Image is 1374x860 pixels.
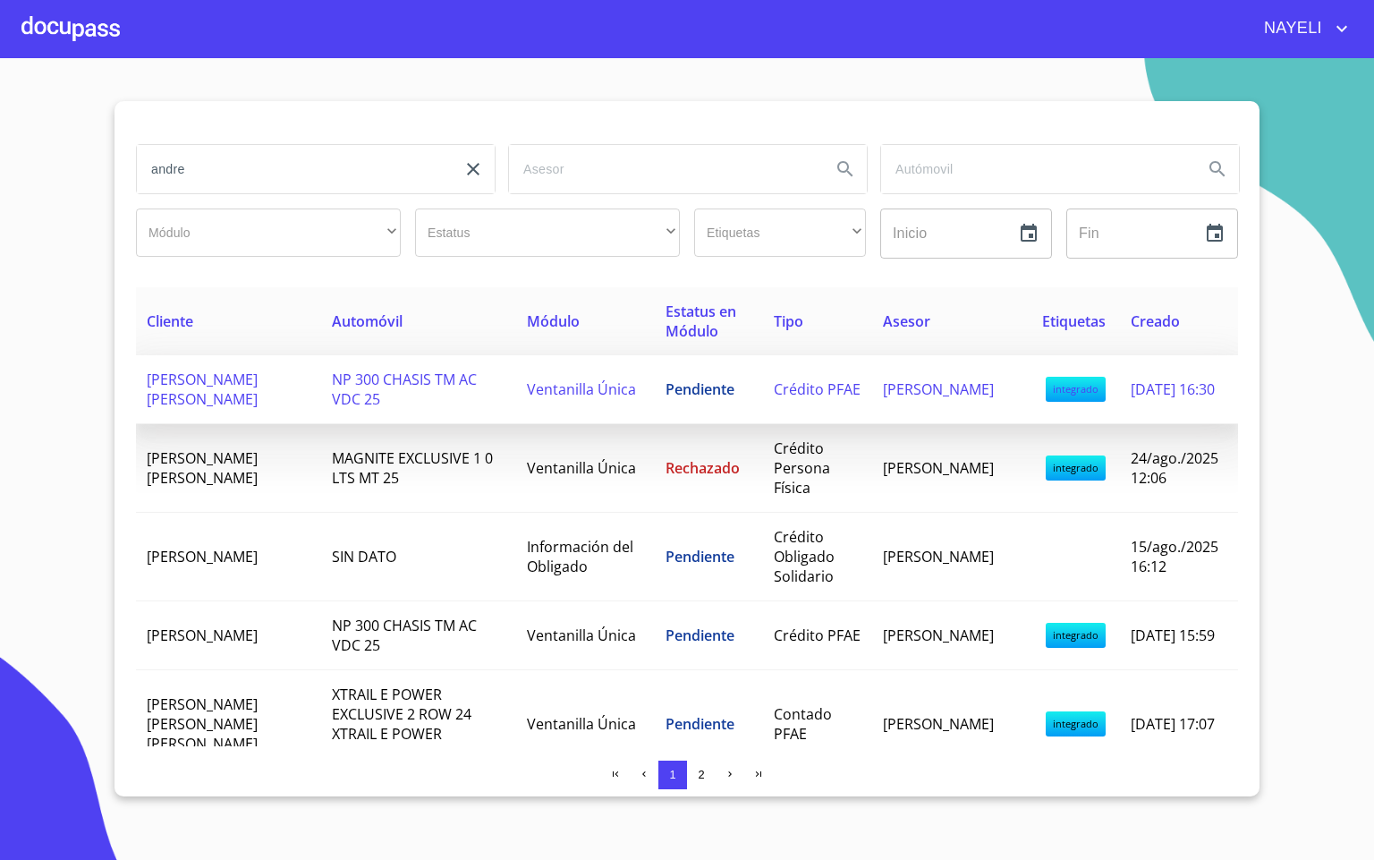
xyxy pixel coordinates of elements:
[666,626,734,645] span: Pendiente
[1046,711,1106,737] span: integrado
[666,714,734,734] span: Pendiente
[527,458,636,478] span: Ventanilla Única
[147,547,258,566] span: [PERSON_NAME]
[694,209,866,257] div: ​
[774,439,830,498] span: Crédito Persona Física
[1046,456,1106,481] span: integrado
[147,311,193,331] span: Cliente
[687,761,716,789] button: 2
[332,370,477,409] span: NP 300 CHASIS TM AC VDC 25
[527,379,636,399] span: Ventanilla Única
[881,145,1189,193] input: search
[698,768,704,781] span: 2
[666,547,734,566] span: Pendiente
[137,145,445,193] input: search
[332,685,471,763] span: XTRAIL E POWER EXCLUSIVE 2 ROW 24 XTRAIL E POWER PLATINUM 2 ROW 24
[147,694,258,754] span: [PERSON_NAME] [PERSON_NAME] [PERSON_NAME]
[527,714,636,734] span: Ventanilla Única
[774,311,803,331] span: Tipo
[527,626,636,645] span: Ventanilla Única
[883,626,994,645] span: [PERSON_NAME]
[774,527,835,586] span: Crédito Obligado Solidario
[669,768,675,781] span: 1
[136,209,401,257] div: ​
[1251,14,1353,43] button: account of current user
[774,626,861,645] span: Crédito PFAE
[1046,377,1106,402] span: integrado
[883,379,994,399] span: [PERSON_NAME]
[883,311,930,331] span: Asesor
[883,714,994,734] span: [PERSON_NAME]
[1251,14,1331,43] span: NAYELI
[1131,379,1215,399] span: [DATE] 16:30
[1042,311,1106,331] span: Etiquetas
[658,761,687,789] button: 1
[527,311,580,331] span: Módulo
[1046,623,1106,648] span: integrado
[666,458,740,478] span: Rechazado
[774,379,861,399] span: Crédito PFAE
[1131,537,1218,576] span: 15/ago./2025 16:12
[147,370,258,409] span: [PERSON_NAME] [PERSON_NAME]
[509,145,817,193] input: search
[527,537,633,576] span: Información del Obligado
[774,704,832,744] span: Contado PFAE
[1131,714,1215,734] span: [DATE] 17:07
[666,379,734,399] span: Pendiente
[883,458,994,478] span: [PERSON_NAME]
[824,148,867,191] button: Search
[452,148,495,191] button: clear input
[147,626,258,645] span: [PERSON_NAME]
[332,311,403,331] span: Automóvil
[1131,626,1215,645] span: [DATE] 15:59
[147,448,258,488] span: [PERSON_NAME] [PERSON_NAME]
[1196,148,1239,191] button: Search
[332,448,493,488] span: MAGNITE EXCLUSIVE 1 0 LTS MT 25
[1131,448,1218,488] span: 24/ago./2025 12:06
[883,547,994,566] span: [PERSON_NAME]
[415,209,680,257] div: ​
[1131,311,1180,331] span: Creado
[332,616,477,655] span: NP 300 CHASIS TM AC VDC 25
[332,547,396,566] span: SIN DATO
[666,302,736,341] span: Estatus en Módulo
